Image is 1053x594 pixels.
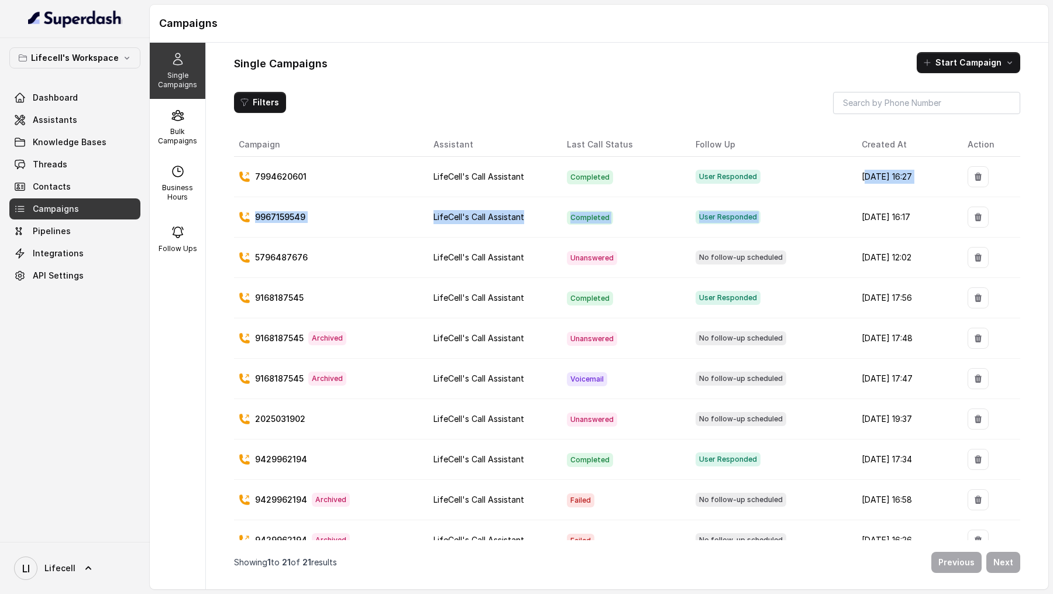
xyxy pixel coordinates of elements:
[308,372,346,386] span: Archived
[696,331,786,345] span: No follow-up scheduled
[154,127,201,146] p: Bulk Campaigns
[696,452,760,466] span: User Responded
[255,332,304,344] p: 9168187545
[255,534,307,546] p: 9429962194
[558,133,686,157] th: Last Call Status
[433,414,524,424] span: LifeCell's Call Assistant
[567,251,617,265] span: Unanswered
[696,250,786,265] span: No follow-up scheduled
[282,557,291,567] span: 21
[9,198,140,219] a: Campaigns
[308,331,346,345] span: Archived
[31,51,119,65] p: Lifecell's Workspace
[33,92,78,104] span: Dashboard
[9,109,140,131] a: Assistants
[696,493,786,507] span: No follow-up scheduled
[33,270,84,281] span: API Settings
[852,440,958,480] td: [DATE] 17:34
[255,494,307,506] p: 9429962194
[255,252,308,263] p: 5796487676
[567,493,594,507] span: Failed
[686,133,852,157] th: Follow Up
[696,412,786,426] span: No follow-up scheduled
[9,132,140,153] a: Knowledge Bases
[234,54,328,73] h1: Single Campaigns
[567,291,613,305] span: Completed
[696,170,760,184] span: User Responded
[44,562,75,574] span: Lifecell
[154,71,201,90] p: Single Campaigns
[433,293,524,303] span: LifeCell's Call Assistant
[255,292,304,304] p: 9168187545
[255,454,307,465] p: 9429962194
[159,244,197,253] p: Follow Ups
[255,373,304,384] p: 9168187545
[159,14,1039,33] h1: Campaigns
[852,520,958,561] td: [DATE] 16:26
[958,133,1020,157] th: Action
[9,47,140,68] button: Lifecell's Workspace
[696,372,786,386] span: No follow-up scheduled
[852,480,958,520] td: [DATE] 16:58
[433,333,524,343] span: LifeCell's Call Assistant
[312,493,350,507] span: Archived
[9,87,140,108] a: Dashboard
[852,238,958,278] td: [DATE] 12:02
[567,453,613,467] span: Completed
[696,533,786,547] span: No follow-up scheduled
[567,332,617,346] span: Unanswered
[567,170,613,184] span: Completed
[33,225,71,237] span: Pipelines
[852,278,958,318] td: [DATE] 17:56
[234,92,286,113] button: Filters
[255,171,307,183] p: 7994620601
[9,243,140,264] a: Integrations
[567,534,594,548] span: Failed
[917,52,1020,73] button: Start Campaign
[267,557,271,567] span: 1
[433,373,524,383] span: LifeCell's Call Assistant
[154,183,201,202] p: Business Hours
[33,181,71,193] span: Contacts
[33,136,106,148] span: Knowledge Bases
[433,252,524,262] span: LifeCell's Call Assistant
[852,197,958,238] td: [DATE] 16:17
[852,133,958,157] th: Created At
[9,176,140,197] a: Contacts
[852,399,958,440] td: [DATE] 19:37
[9,552,140,585] a: Lifecell
[33,203,79,215] span: Campaigns
[931,552,982,573] button: Previous
[28,9,122,28] img: light.svg
[567,413,617,427] span: Unanswered
[424,133,558,157] th: Assistant
[986,552,1020,573] button: Next
[433,171,524,181] span: LifeCell's Call Assistant
[852,157,958,197] td: [DATE] 16:27
[9,221,140,242] a: Pipelines
[255,211,305,223] p: 9967159549
[433,495,524,504] span: LifeCell's Call Assistant
[433,454,524,464] span: LifeCell's Call Assistant
[433,212,524,222] span: LifeCell's Call Assistant
[852,318,958,359] td: [DATE] 17:48
[312,533,350,547] span: Archived
[9,154,140,175] a: Threads
[567,211,613,225] span: Completed
[33,248,84,259] span: Integrations
[852,359,958,399] td: [DATE] 17:47
[234,133,424,157] th: Campaign
[302,557,311,567] span: 21
[833,92,1020,114] input: Search by Phone Number
[9,265,140,286] a: API Settings
[33,159,67,170] span: Threads
[696,210,760,224] span: User Responded
[22,562,30,575] text: LI
[234,545,1020,580] nav: Pagination
[433,535,524,545] span: LifeCell's Call Assistant
[567,372,607,386] span: Voicemail
[255,413,305,425] p: 2025031902
[234,557,337,568] p: Showing to of results
[696,291,760,305] span: User Responded
[33,114,77,126] span: Assistants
